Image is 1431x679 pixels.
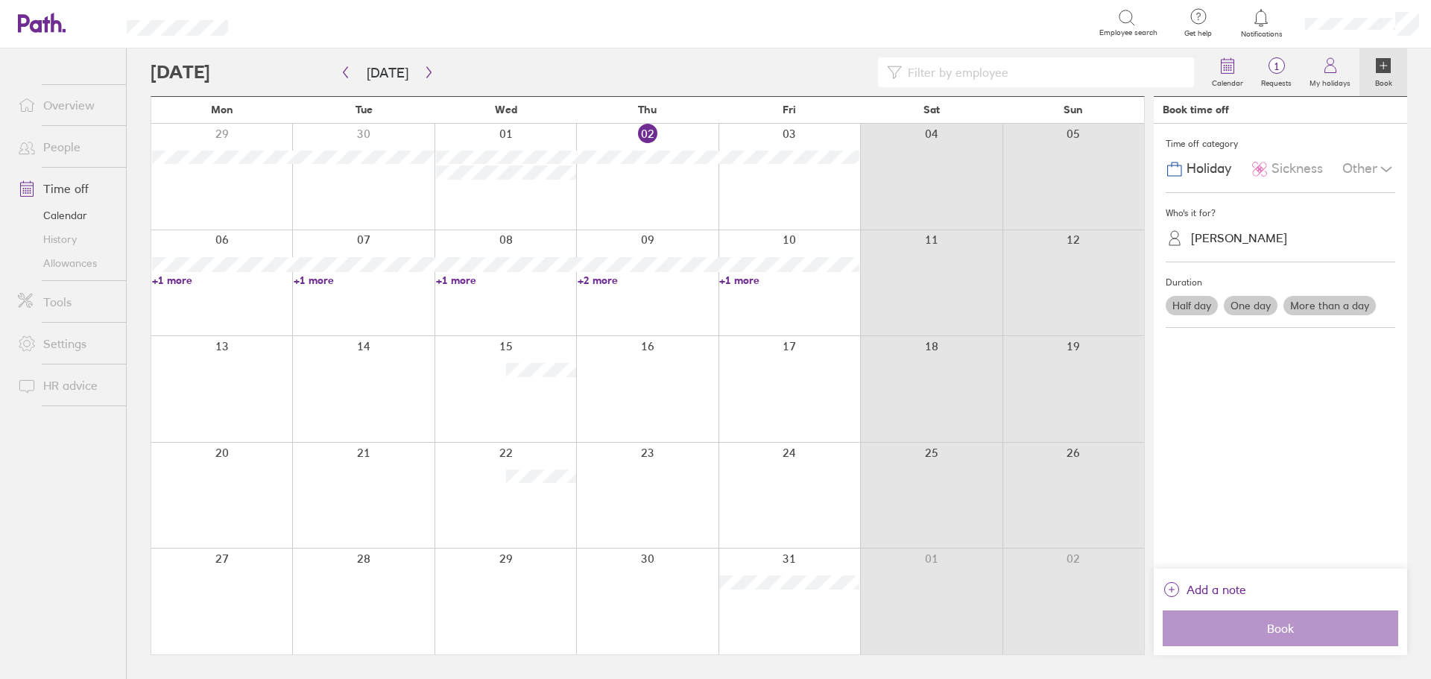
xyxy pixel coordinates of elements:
[1359,48,1407,96] a: Book
[1166,202,1395,224] div: Who's it for?
[1203,48,1252,96] a: Calendar
[6,329,126,359] a: Settings
[1237,30,1286,39] span: Notifications
[1163,104,1229,116] div: Book time off
[1173,622,1388,635] span: Book
[268,16,306,29] div: Search
[356,104,373,116] span: Tue
[1187,161,1231,177] span: Holiday
[436,274,576,287] a: +1 more
[1163,610,1398,646] button: Book
[1064,104,1083,116] span: Sun
[1191,231,1287,245] div: [PERSON_NAME]
[211,104,233,116] span: Mon
[1166,271,1395,294] div: Duration
[6,174,126,203] a: Time off
[1252,48,1301,96] a: 1Requests
[1342,155,1395,183] div: Other
[1283,296,1376,315] label: More than a day
[923,104,940,116] span: Sat
[6,90,126,120] a: Overview
[1301,75,1359,88] label: My holidays
[1174,29,1222,38] span: Get help
[294,274,434,287] a: +1 more
[719,274,859,287] a: +1 more
[6,227,126,251] a: History
[638,104,657,116] span: Thu
[495,104,517,116] span: Wed
[6,251,126,275] a: Allowances
[6,287,126,317] a: Tools
[6,132,126,162] a: People
[6,370,126,400] a: HR advice
[355,60,420,85] button: [DATE]
[1272,161,1323,177] span: Sickness
[1237,7,1286,39] a: Notifications
[1166,133,1395,155] div: Time off category
[1163,578,1246,601] button: Add a note
[902,58,1185,86] input: Filter by employee
[152,274,292,287] a: +1 more
[1252,60,1301,72] span: 1
[1301,48,1359,96] a: My holidays
[1224,296,1277,315] label: One day
[1252,75,1301,88] label: Requests
[6,203,126,227] a: Calendar
[1187,578,1246,601] span: Add a note
[1166,296,1218,315] label: Half day
[1099,28,1157,37] span: Employee search
[783,104,796,116] span: Fri
[578,274,718,287] a: +2 more
[1203,75,1252,88] label: Calendar
[1366,75,1401,88] label: Book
